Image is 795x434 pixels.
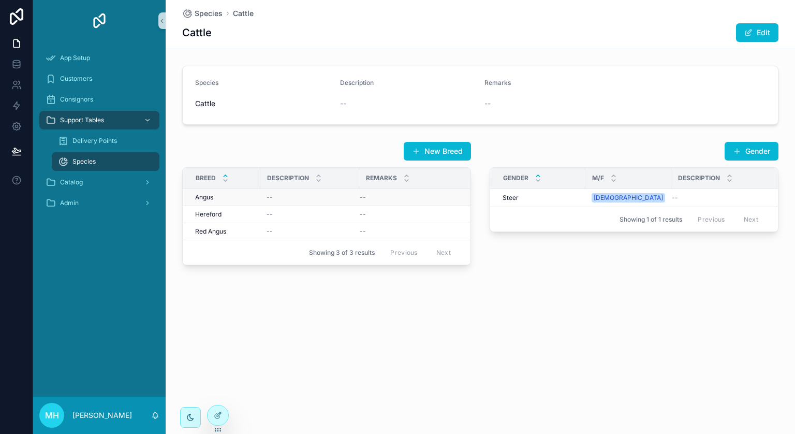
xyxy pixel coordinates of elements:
[45,409,59,422] span: MH
[195,98,332,109] span: Cattle
[340,98,346,109] span: --
[39,194,159,212] a: Admin
[195,79,218,86] span: Species
[60,54,90,62] span: App Setup
[267,210,273,219] span: --
[736,23,778,42] button: Edit
[678,174,720,182] span: Description
[366,174,397,182] span: Remarks
[309,249,375,257] span: Showing 3 of 3 results
[267,227,353,236] a: --
[195,193,254,201] a: Angus
[39,173,159,192] a: Catalog
[195,227,254,236] a: Red Angus
[39,111,159,129] a: Support Tables
[52,152,159,171] a: Species
[484,79,511,86] span: Remarks
[195,193,213,201] span: Angus
[39,69,159,88] a: Customers
[33,41,166,226] div: scrollable content
[182,25,212,40] h1: Cattle
[725,142,778,161] button: Gender
[60,199,79,207] span: Admin
[196,174,216,182] span: Breed
[340,79,374,86] span: Description
[503,194,519,202] span: Steer
[404,142,471,161] button: New Breed
[267,174,309,182] span: Description
[91,12,108,29] img: App logo
[195,8,223,19] span: Species
[60,95,93,104] span: Consignors
[267,227,273,236] span: --
[182,8,223,19] a: Species
[484,98,491,109] span: --
[267,193,273,201] span: --
[672,194,787,202] a: --
[233,8,254,19] a: Cattle
[195,227,226,236] span: Red Angus
[72,157,96,166] span: Species
[195,210,254,219] a: Hereford
[592,174,604,182] span: M/F
[360,193,366,201] span: --
[195,210,222,219] span: Hereford
[503,194,579,202] a: Steer
[60,75,92,83] span: Customers
[360,193,459,201] a: --
[620,215,682,224] span: Showing 1 of 1 results
[72,137,117,145] span: Delivery Points
[60,178,83,186] span: Catalog
[60,116,104,124] span: Support Tables
[594,193,663,202] div: [DEMOGRAPHIC_DATA]
[72,410,132,421] p: [PERSON_NAME]
[39,49,159,67] a: App Setup
[39,90,159,109] a: Consignors
[267,193,353,201] a: --
[360,210,459,219] a: --
[267,210,353,219] a: --
[360,227,459,236] a: --
[592,193,665,202] a: [DEMOGRAPHIC_DATA]
[672,194,678,202] span: --
[503,174,528,182] span: Gender
[360,210,366,219] span: --
[52,132,159,150] a: Delivery Points
[360,227,366,236] span: --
